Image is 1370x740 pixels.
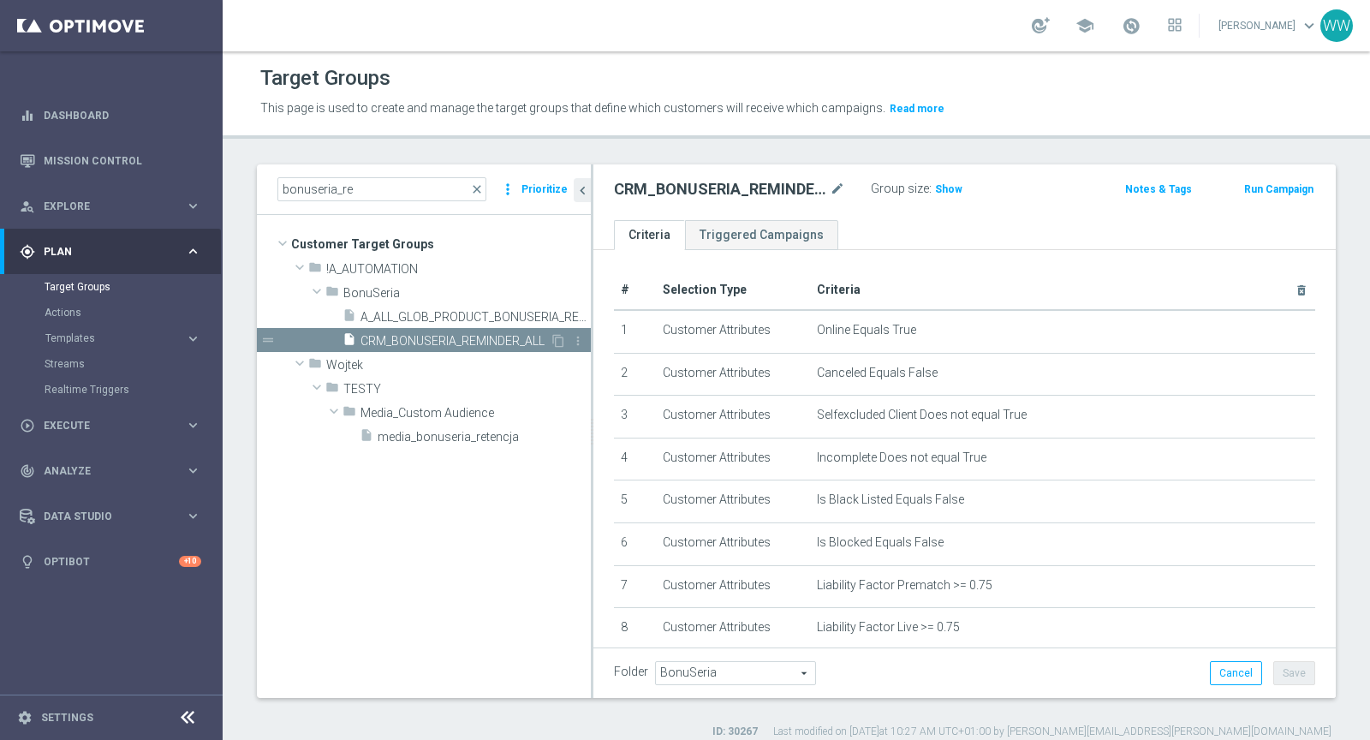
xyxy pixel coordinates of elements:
[45,333,168,343] span: Templates
[45,357,178,371] a: Streams
[817,323,916,337] span: Online Equals True
[20,418,185,433] div: Execute
[20,108,35,123] i: equalizer
[308,260,322,280] i: folder
[1123,180,1194,199] button: Notes & Tags
[360,428,373,448] i: insert_drive_file
[712,725,758,739] label: ID: 30267
[19,245,202,259] button: gps_fixed Plan keyboard_arrow_right
[614,522,656,565] td: 6
[20,199,185,214] div: Explore
[20,418,35,433] i: play_circle_outline
[20,463,185,479] div: Analyze
[1273,661,1315,685] button: Save
[326,358,591,373] span: Wojtek
[614,396,656,439] td: 3
[888,99,946,118] button: Read more
[45,325,221,351] div: Templates
[44,92,201,138] a: Dashboard
[19,419,202,433] button: play_circle_outline Execute keyboard_arrow_right
[44,247,185,257] span: Plan
[20,199,35,214] i: person_search
[614,565,656,608] td: 7
[470,182,484,196] span: close
[614,271,656,310] th: #
[817,620,960,635] span: Liability Factor Live >= 0.75
[19,464,202,478] button: track_changes Analyze keyboard_arrow_right
[325,284,339,304] i: folder
[614,310,656,353] td: 1
[20,539,201,584] div: Optibot
[773,725,1331,739] label: Last modified on [DATE] at 10:27 AM UTC+01:00 by [PERSON_NAME][EMAIL_ADDRESS][PERSON_NAME][DOMAIN...
[614,220,685,250] a: Criteria
[179,556,201,567] div: +10
[185,198,201,214] i: keyboard_arrow_right
[1210,661,1262,685] button: Cancel
[19,154,202,168] button: Mission Control
[44,539,179,584] a: Optibot
[19,109,202,122] div: equalizer Dashboard
[19,200,202,213] button: person_search Explore keyboard_arrow_right
[519,178,570,201] button: Prioritize
[44,511,185,522] span: Data Studio
[326,262,591,277] span: !A_AUTOMATION
[656,396,810,439] td: Customer Attributes
[817,366,938,380] span: Canceled Equals False
[342,404,356,424] i: folder
[360,406,591,421] span: Media_Custom Audience
[185,462,201,479] i: keyboard_arrow_right
[260,66,390,91] h1: Target Groups
[44,201,185,212] span: Explore
[45,280,178,294] a: Target Groups
[20,92,201,138] div: Dashboard
[342,308,356,328] i: insert_drive_file
[499,177,516,201] i: more_vert
[45,377,221,403] div: Realtime Triggers
[614,665,648,679] label: Folder
[817,283,861,296] span: Criteria
[378,430,591,445] span: media_bonuseria_retencja
[817,578,992,593] span: Liability Factor Prematch >= 0.75
[44,466,185,476] span: Analyze
[360,310,591,325] span: A_ALL_GLOB_PRODUCT_BONUSERIA_REMINDER_ALL
[185,331,201,347] i: keyboard_arrow_right
[614,353,656,396] td: 2
[830,179,845,200] i: mode_edit
[45,274,221,300] div: Target Groups
[343,286,591,301] span: BonuSeria
[277,177,486,201] input: Quick find group or folder
[20,244,185,260] div: Plan
[571,334,585,348] i: more_vert
[17,710,33,725] i: settings
[20,509,185,524] div: Data Studio
[935,183,962,195] span: Show
[614,438,656,480] td: 4
[342,332,356,352] i: insert_drive_file
[575,182,591,199] i: chevron_left
[45,351,221,377] div: Streams
[20,554,35,570] i: lightbulb
[929,182,932,196] label: :
[45,333,185,343] div: Templates
[44,138,201,183] a: Mission Control
[1320,9,1353,42] div: WW
[871,182,929,196] label: Group size
[45,300,221,325] div: Actions
[185,243,201,260] i: keyboard_arrow_right
[656,480,810,523] td: Customer Attributes
[817,535,944,550] span: Is Blocked Equals False
[343,382,591,397] span: TESTY
[45,331,202,345] button: Templates keyboard_arrow_right
[19,555,202,569] button: lightbulb Optibot +10
[260,101,885,115] span: This page is used to create and manage the target groups that define which customers will receive...
[551,334,565,348] i: Duplicate Target group
[817,451,986,465] span: Incomplete Does not equal True
[1242,180,1315,199] button: Run Campaign
[45,306,178,319] a: Actions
